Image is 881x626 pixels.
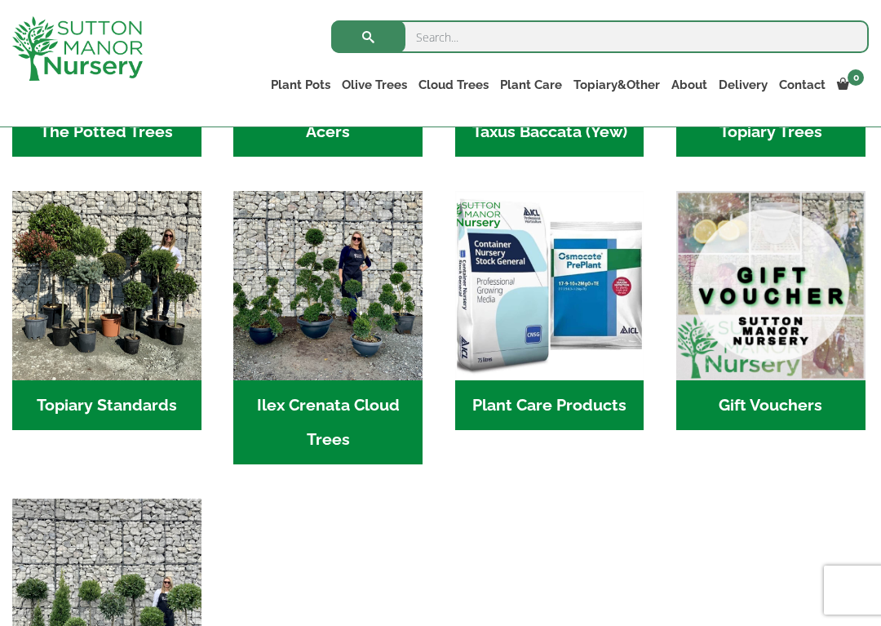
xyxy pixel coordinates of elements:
a: Visit product category Gift Vouchers [676,191,866,430]
img: Home - food and soil [455,191,644,380]
h2: Taxus Baccata (Yew) [455,107,644,158]
a: Delivery [713,73,773,96]
h2: Ilex Crenata Cloud Trees [233,380,423,465]
a: Topiary&Other [568,73,666,96]
img: logo [12,16,143,81]
a: Visit product category Ilex Crenata Cloud Trees [233,191,423,464]
img: Home - IMG 5223 [12,191,201,380]
h2: Plant Care Products [455,380,644,431]
h2: The Potted Trees [12,107,201,158]
a: Visit product category Topiary Standards [12,191,201,430]
h2: Acers [233,107,423,158]
a: About [666,73,713,96]
img: Home - 9CE163CB 973F 4905 8AD5 A9A890F87D43 [233,191,423,380]
a: Plant Care [494,73,568,96]
h2: Topiary Trees [676,107,866,158]
img: Home - MAIN [676,191,866,380]
a: Olive Trees [336,73,413,96]
input: Search... [331,20,869,53]
span: 0 [848,69,864,86]
a: 0 [831,73,869,96]
h2: Gift Vouchers [676,380,866,431]
a: Visit product category Plant Care Products [455,191,644,430]
h2: Topiary Standards [12,380,201,431]
a: Contact [773,73,831,96]
a: Cloud Trees [413,73,494,96]
a: Plant Pots [265,73,336,96]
